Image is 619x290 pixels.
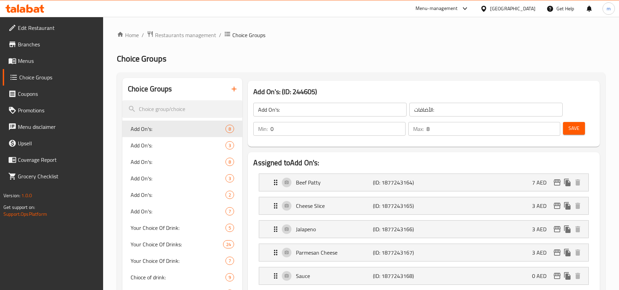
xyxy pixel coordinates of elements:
[373,225,424,233] p: (ID: 1877243166)
[259,221,588,238] div: Expand
[226,225,234,231] span: 5
[259,267,588,285] div: Expand
[573,247,583,258] button: delete
[225,257,234,265] div: Choices
[296,272,373,280] p: Sauce
[296,202,373,210] p: Cheese Slice
[552,224,562,234] button: edit
[117,31,139,39] a: Home
[122,203,242,220] div: Add On's:7
[19,73,98,81] span: Choice Groups
[122,187,242,203] div: Add On's:2
[225,207,234,215] div: Choices
[3,152,103,168] a: Coverage Report
[131,207,225,215] span: Add On's:
[226,192,234,198] span: 2
[552,271,562,281] button: edit
[122,220,242,236] div: Your Choice Of Drink:5
[259,174,588,191] div: Expand
[562,247,573,258] button: duplicate
[225,174,234,182] div: Choices
[253,171,594,194] li: Expand
[223,241,234,248] span: 24
[128,84,172,94] h2: Choice Groups
[532,248,552,257] p: 3 AED
[225,224,234,232] div: Choices
[3,53,103,69] a: Menus
[225,273,234,281] div: Choices
[573,201,583,211] button: delete
[223,240,234,248] div: Choices
[573,224,583,234] button: delete
[131,125,225,133] span: Add On's:
[225,158,234,166] div: Choices
[3,203,35,212] span: Get support on:
[532,225,552,233] p: 3 AED
[258,125,268,133] p: Min:
[18,106,98,114] span: Promotions
[552,177,562,188] button: edit
[3,69,103,86] a: Choice Groups
[253,86,594,97] h3: Add On's: (ID: 244605)
[131,191,225,199] span: Add On's:
[532,178,552,187] p: 7 AED
[117,31,605,40] nav: breadcrumb
[573,177,583,188] button: delete
[21,191,32,200] span: 1.0.0
[562,271,573,281] button: duplicate
[226,159,234,165] span: 8
[568,124,579,133] span: Save
[122,154,242,170] div: Add On's:8
[490,5,535,12] div: [GEOGRAPHIC_DATA]
[296,178,373,187] p: Beef Patty
[562,177,573,188] button: duplicate
[259,197,588,214] div: Expand
[122,269,242,286] div: Chioce of drink:9
[3,119,103,135] a: Menu disclaimer
[552,247,562,258] button: edit
[413,125,424,133] p: Max:
[131,141,225,149] span: Add On's:
[253,241,594,264] li: Expand
[562,201,573,211] button: duplicate
[296,225,373,233] p: Jalapeno
[122,137,242,154] div: Add On's:3
[219,31,221,39] li: /
[562,224,573,234] button: duplicate
[131,174,225,182] span: Add On's:
[296,248,373,257] p: Parmesan Cheese
[122,253,242,269] div: Your Choice Of Drink:7
[18,24,98,32] span: Edit Restaurant
[131,240,223,248] span: Your Choice Of Drinks:
[18,40,98,48] span: Branches
[226,126,234,132] span: 8
[226,175,234,182] span: 3
[18,139,98,147] span: Upsell
[373,248,424,257] p: (ID: 1877243167)
[117,51,166,66] span: Choice Groups
[122,236,242,253] div: Your Choice Of Drinks:24
[225,191,234,199] div: Choices
[131,158,225,166] span: Add On's:
[18,123,98,131] span: Menu disclaimer
[18,172,98,180] span: Grocery Checklist
[416,4,458,13] div: Menu-management
[3,210,47,219] a: Support.OpsPlatform
[122,100,242,118] input: search
[131,273,225,281] span: Chioce of drink:
[226,208,234,215] span: 7
[18,57,98,65] span: Menus
[155,31,216,39] span: Restaurants management
[226,274,234,281] span: 9
[532,272,552,280] p: 0 AED
[253,217,594,241] li: Expand
[607,5,611,12] span: m
[253,158,594,168] h2: Assigned to Add On's:
[18,90,98,98] span: Coupons
[3,20,103,36] a: Edit Restaurant
[3,102,103,119] a: Promotions
[373,202,424,210] p: (ID: 1877243165)
[122,170,242,187] div: Add On's:3
[563,122,585,135] button: Save
[573,271,583,281] button: delete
